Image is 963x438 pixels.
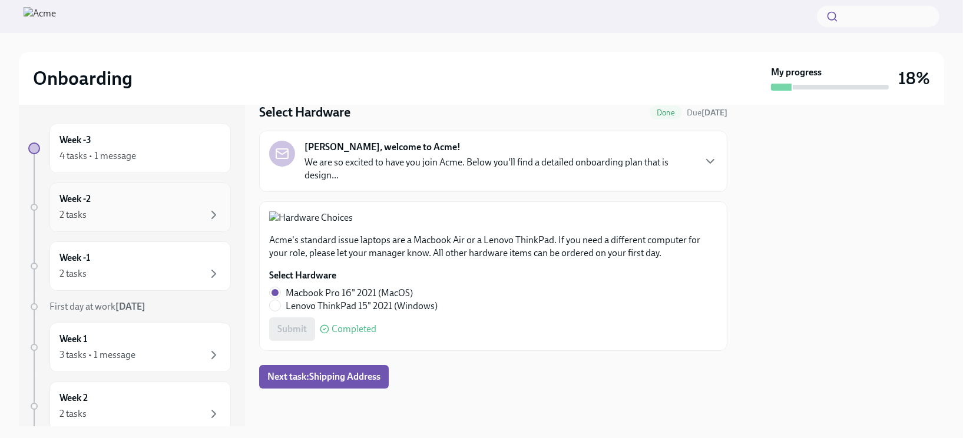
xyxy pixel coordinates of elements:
a: First day at work[DATE] [28,300,231,313]
h6: Week 2 [59,391,88,404]
h2: Onboarding [33,67,133,90]
a: Week 22 tasks [28,381,231,431]
h3: 18% [898,68,930,89]
strong: My progress [771,66,822,79]
strong: [DATE] [701,108,727,118]
strong: [PERSON_NAME], welcome to Acme! [305,141,461,154]
a: Week -22 tasks [28,182,231,232]
span: Completed [332,324,376,334]
p: We are so excited to have you join Acme. Below you'll find a detailed onboarding plan that is des... [305,156,694,182]
p: Acme's standard issue laptops are a Macbook Air or a Lenovo ThinkPad. If you need a different com... [269,234,717,260]
div: 2 tasks [59,407,87,420]
div: 4 tasks • 1 message [59,150,136,162]
div: 2 tasks [59,208,87,221]
span: Done [650,108,682,117]
img: Acme [24,7,56,26]
span: Next task : Shipping Address [267,371,380,383]
button: Zoom image [269,211,717,224]
h6: Week -1 [59,251,90,264]
div: 2 tasks [59,267,87,280]
button: Next task:Shipping Address [259,365,389,389]
h6: Week 1 [59,333,87,346]
h4: Select Hardware [259,104,350,121]
a: Week -34 tasks • 1 message [28,124,231,173]
span: Lenovo ThinkPad 15" 2021 (Windows) [286,300,438,313]
label: Select Hardware [269,269,447,282]
div: 3 tasks • 1 message [59,349,135,361]
span: Macbook Pro 16" 2021 (MacOS) [286,287,413,300]
a: Week -12 tasks [28,241,231,291]
strong: [DATE] [115,301,145,312]
span: First day at work [49,301,145,312]
h6: Week -2 [59,193,91,205]
h6: Week -3 [59,134,91,147]
span: September 7th, 2025 06:00 [687,107,727,118]
span: Due [687,108,727,118]
a: Week 13 tasks • 1 message [28,323,231,372]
